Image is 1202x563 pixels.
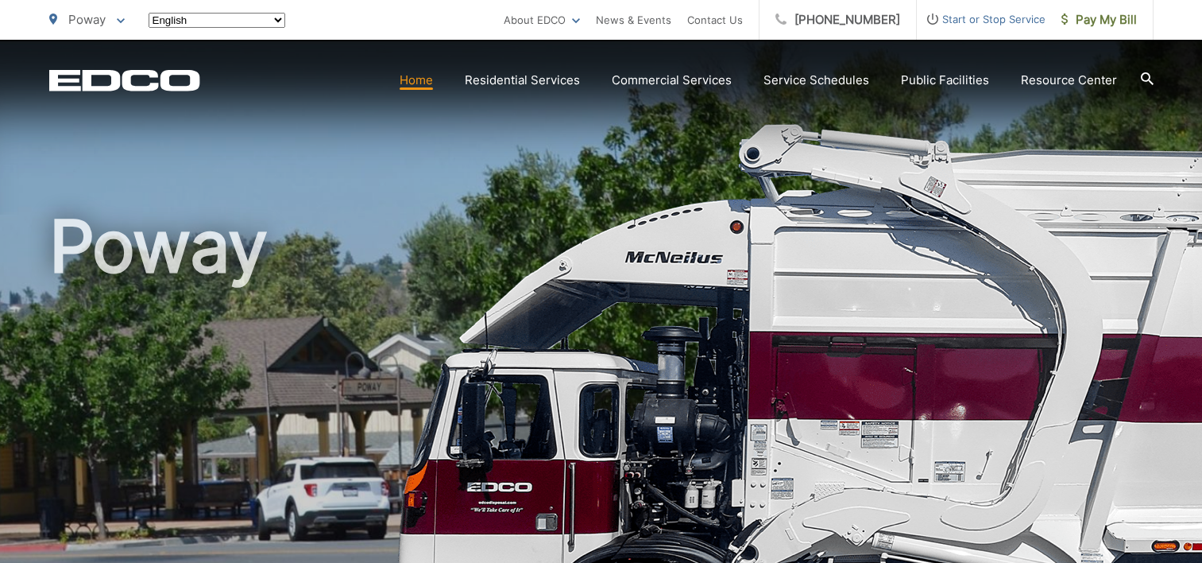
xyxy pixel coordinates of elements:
a: Resource Center [1021,71,1117,90]
a: Home [400,71,433,90]
span: Poway [68,12,106,27]
a: Commercial Services [612,71,732,90]
a: News & Events [596,10,671,29]
span: Pay My Bill [1061,10,1137,29]
a: About EDCO [504,10,580,29]
a: EDCD logo. Return to the homepage. [49,69,200,91]
select: Select a language [149,13,285,28]
a: Service Schedules [763,71,869,90]
a: Residential Services [465,71,580,90]
a: Public Facilities [901,71,989,90]
a: Contact Us [687,10,743,29]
